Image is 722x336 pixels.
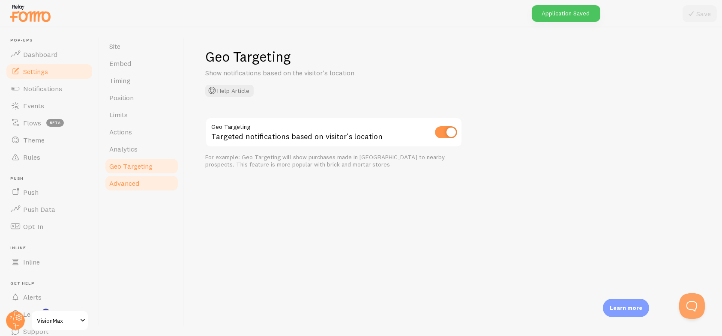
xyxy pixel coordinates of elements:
a: Embed [104,55,179,72]
a: VisionMax [31,310,89,331]
a: Learn [5,306,93,323]
span: Push Data [23,205,55,214]
img: fomo-relay-logo-orange.svg [9,2,52,24]
span: Push [10,176,93,181]
a: Geo Targeting [104,158,179,175]
a: Dashboard [5,46,93,63]
p: Show notifications based on the visitor's location [205,68,411,78]
a: Inline [5,253,93,271]
span: Get Help [10,281,93,286]
div: Learn more [603,299,649,317]
a: Settings [5,63,93,80]
span: Dashboard [23,50,57,59]
span: Pop-ups [10,38,93,43]
span: Embed [109,59,131,68]
span: Advanced [109,179,139,187]
span: Actions [109,128,132,136]
span: Notifications [23,84,62,93]
span: Inline [23,258,40,266]
a: Limits [104,106,179,123]
span: VisionMax [37,315,78,326]
span: Learn [23,310,41,318]
h1: Geo Targeting [205,48,701,65]
a: Advanced [104,175,179,192]
a: Push [5,184,93,201]
span: Theme [23,136,45,144]
a: Push Data [5,201,93,218]
div: Application Saved [532,5,600,22]
a: Opt-In [5,218,93,235]
span: Events [23,101,44,110]
span: Flows [23,119,41,127]
a: Position [104,89,179,106]
p: Learn more [610,304,642,312]
a: Timing [104,72,179,89]
a: Flows beta [5,114,93,131]
svg: <p>Watch New Feature Tutorials!</p> [42,309,50,316]
span: Settings [23,67,48,76]
span: Limits [109,110,128,119]
span: Analytics [109,145,138,153]
div: For example: Geo Targeting will show purchases made in [GEOGRAPHIC_DATA] to nearby prospects. Thi... [205,154,462,169]
span: beta [46,119,64,127]
a: Notifications [5,80,93,97]
span: Geo Targeting [109,162,153,170]
span: Push [23,188,39,196]
button: Help Article [205,85,254,97]
span: Opt-In [23,222,43,231]
a: Events [5,97,93,114]
span: Position [109,93,134,102]
span: Support [23,327,48,336]
a: Analytics [104,140,179,158]
span: Rules [23,153,40,161]
iframe: Help Scout Beacon - Open [679,293,705,319]
a: Rules [5,149,93,166]
span: Site [109,42,120,51]
span: Alerts [23,293,42,301]
a: Site [104,38,179,55]
span: Inline [10,245,93,251]
span: Timing [109,76,130,85]
a: Theme [5,131,93,149]
div: Targeted notifications based on visitor's location [205,117,462,149]
a: Alerts [5,288,93,306]
a: Actions [104,123,179,140]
